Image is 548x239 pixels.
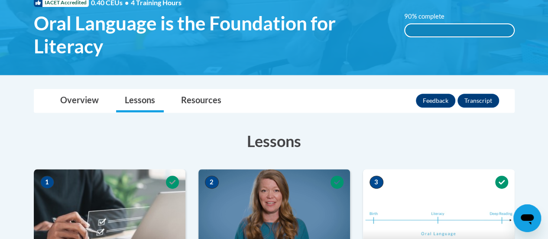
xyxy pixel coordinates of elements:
div: 100% [405,24,514,36]
a: Lessons [116,89,164,112]
label: 90% complete [404,12,454,21]
span: 2 [205,176,219,189]
h3: Lessons [34,130,515,152]
button: Transcript [457,94,499,108]
span: Oral Language is the Foundation for Literacy [34,12,391,58]
iframe: Button to launch messaging window [513,204,541,232]
a: Overview [52,89,107,112]
button: Feedback [416,94,455,108]
a: Resources [172,89,230,112]
span: 1 [40,176,54,189]
span: 3 [370,176,383,189]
